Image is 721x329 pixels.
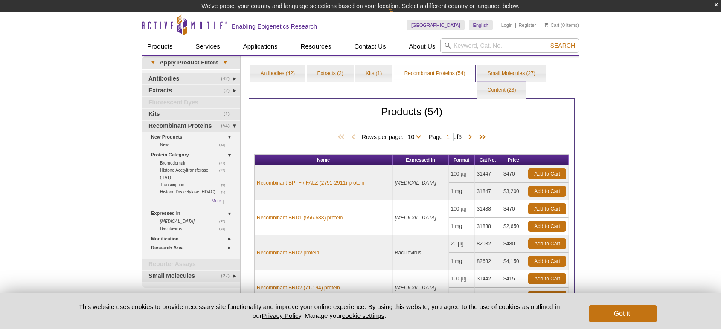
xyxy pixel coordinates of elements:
th: Cat No. [475,155,502,165]
span: (2) [221,188,230,196]
a: (22)New [160,141,230,148]
a: Research Area [151,243,235,252]
h2: Products (54) [254,108,569,124]
span: More [212,197,221,204]
a: (19)Baculovirus [160,225,230,232]
a: (2)Histone Deacetylase (HDAC) [160,188,230,196]
span: (1) [224,109,234,120]
td: 31838 [475,218,502,235]
td: 20 µg [449,235,475,253]
span: (6) [221,181,230,188]
a: (35) [MEDICAL_DATA] [160,218,230,225]
h2: Enabling Epigenetics Research [232,23,317,30]
span: (22) [219,141,230,148]
td: 1 mg [449,183,475,200]
span: First Page [336,133,349,141]
a: Add to Cart [528,273,566,284]
a: Content (23) [477,82,526,99]
a: Add to Cart [528,186,566,197]
td: Baculovirus [393,235,449,270]
td: $2,650 [501,218,526,235]
a: Recombinant BRD2 (71-194) protein [257,284,340,291]
td: 1 mg [449,288,475,305]
a: Protein Category [151,150,235,159]
a: (1)Kits [142,109,240,120]
td: 100 µg [449,270,475,288]
a: Privacy Policy [262,312,301,319]
a: (12)Histone Acetyltransferase (HAT) [160,167,230,181]
td: 31447 [475,165,502,183]
a: English [469,20,493,30]
th: Name [255,155,393,165]
i: [MEDICAL_DATA] [395,180,436,186]
span: Page of [424,133,466,141]
a: Services [190,38,225,55]
td: 100 µg [449,200,475,218]
a: [GEOGRAPHIC_DATA] [407,20,465,30]
td: 31442 [475,270,502,288]
a: Fluorescent Dyes [142,97,240,108]
a: Add to Cart [528,221,566,232]
a: ▾Apply Product Filters▾ [142,56,240,69]
span: Last Page [474,133,487,141]
span: (42) [221,73,234,84]
input: Keyword, Cat. No. [440,38,579,53]
a: Reporter Assays [142,259,240,270]
a: Add to Cart [528,291,566,302]
th: Expressed In [393,155,449,165]
a: New Products [151,133,235,141]
td: 100 µg [449,165,475,183]
a: Small Molecules (27) [477,65,546,82]
a: Extracts (2) [307,65,354,82]
td: $3,200 [501,183,526,200]
a: Cart [544,22,559,28]
td: $470 [501,200,526,218]
i: [MEDICAL_DATA] [395,215,436,221]
i: [MEDICAL_DATA] [395,285,436,291]
td: 31847 [475,183,502,200]
button: Search [548,42,578,49]
span: Previous Page [349,133,358,141]
a: Recombinant BPTF / FALZ (2791-2911) protein [257,179,364,187]
td: $4,150 [501,253,526,270]
button: cookie settings [342,312,384,319]
td: $415 [501,270,526,288]
span: Rows per page: [362,132,424,141]
td: 31438 [475,200,502,218]
th: Format [449,155,475,165]
i: [MEDICAL_DATA] [160,219,195,224]
span: 6 [458,133,462,140]
a: Add to Cart [528,238,566,249]
a: Applications [238,38,283,55]
a: Add to Cart [528,256,566,267]
a: (2)Extracts [142,85,240,96]
a: (27)Small Molecules [142,271,240,282]
a: About Us [404,38,441,55]
span: Next Page [466,133,474,141]
a: Register [518,22,536,28]
span: (12) [219,167,230,174]
a: More [209,200,224,204]
a: (6)Transcription [160,181,230,188]
td: $470 [501,165,526,183]
td: 1 mg [449,253,475,270]
span: ▾ [146,59,160,66]
a: Add to Cart [528,168,566,179]
button: Got it! [589,305,657,322]
a: Antibodies (42) [250,65,305,82]
a: Recombinant BRD1 (556-688) protein [257,214,343,222]
span: (19) [219,225,230,232]
img: Your Cart [544,23,548,27]
td: 82632 [475,253,502,270]
a: Expressed In [151,209,235,218]
a: (54)Recombinant Proteins [142,121,240,132]
a: Add to Cart [528,203,566,214]
p: This website uses cookies to provide necessary site functionality and improve your online experie... [64,302,575,320]
a: Contact Us [349,38,391,55]
a: Recombinant BRD2 protein [257,249,319,257]
li: | [515,20,516,30]
th: Price [501,155,526,165]
span: Search [550,42,575,49]
a: (42)Antibodies [142,73,240,84]
span: (2) [224,85,234,96]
